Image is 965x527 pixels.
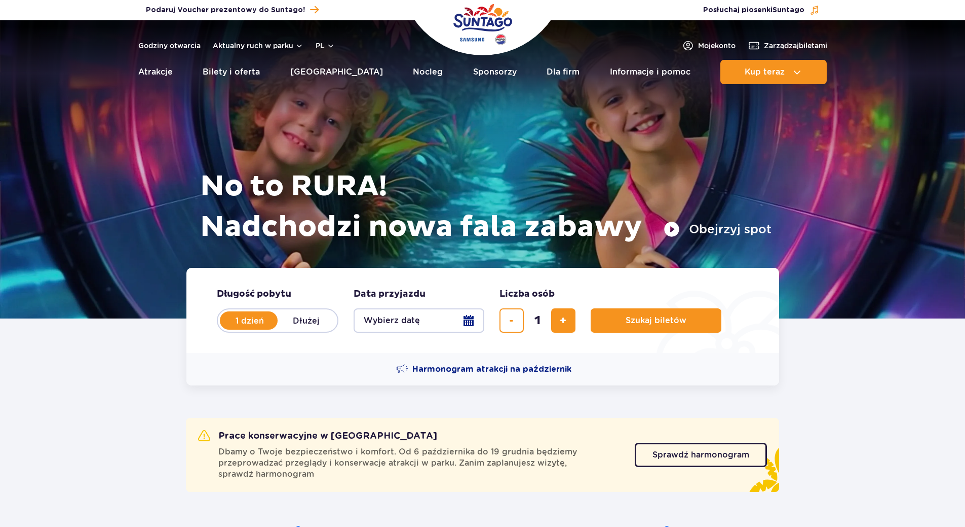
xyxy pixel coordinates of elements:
button: Wybierz datę [354,308,484,333]
form: Planowanie wizyty w Park of Poland [186,268,779,353]
input: liczba biletów [525,308,550,333]
a: Nocleg [413,60,443,84]
a: Dla firm [547,60,580,84]
button: Aktualny ruch w parku [213,42,303,50]
button: Kup teraz [720,60,827,84]
span: Sprawdź harmonogram [652,451,749,459]
span: Kup teraz [745,67,785,77]
button: Posłuchaj piosenkiSuntago [703,5,820,15]
button: Szukaj biletów [591,308,721,333]
button: Obejrzyj spot [664,221,771,237]
button: pl [316,41,335,51]
a: Harmonogram atrakcji na październik [396,363,571,375]
a: [GEOGRAPHIC_DATA] [290,60,383,84]
a: Atrakcje [138,60,173,84]
span: Posłuchaj piosenki [703,5,804,15]
a: Godziny otwarcia [138,41,201,51]
a: Bilety i oferta [203,60,260,84]
a: Zarządzajbiletami [748,40,827,52]
a: Sponsorzy [473,60,517,84]
span: Szukaj biletów [626,316,686,325]
a: Sprawdź harmonogram [635,443,767,467]
span: Harmonogram atrakcji na październik [412,364,571,375]
span: Moje konto [698,41,736,51]
a: Mojekonto [682,40,736,52]
span: Dbamy o Twoje bezpieczeństwo i komfort. Od 6 października do 19 grudnia będziemy przeprowadzać pr... [218,446,623,480]
h2: Prace konserwacyjne w [GEOGRAPHIC_DATA] [198,430,437,442]
a: Informacje i pomoc [610,60,690,84]
span: Podaruj Voucher prezentowy do Suntago! [146,5,305,15]
span: Długość pobytu [217,288,291,300]
h1: No to RURA! Nadchodzi nowa fala zabawy [200,166,771,248]
label: Dłużej [278,310,335,331]
span: Zarządzaj biletami [764,41,827,51]
a: Podaruj Voucher prezentowy do Suntago! [146,3,319,17]
label: 1 dzień [221,310,279,331]
span: Data przyjazdu [354,288,426,300]
button: dodaj bilet [551,308,575,333]
span: Suntago [773,7,804,14]
button: usuń bilet [499,308,524,333]
span: Liczba osób [499,288,555,300]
